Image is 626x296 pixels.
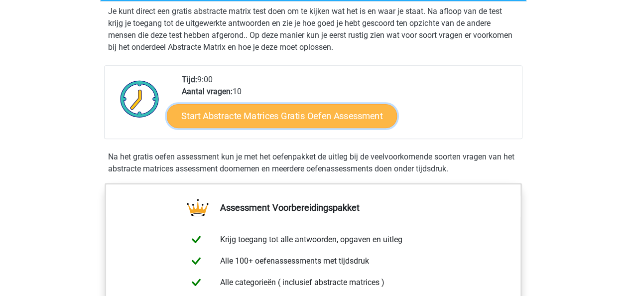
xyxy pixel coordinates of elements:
[108,5,518,53] p: Je kunt direct een gratis abstracte matrix test doen om te kijken wat het is en waar je staat. Na...
[104,151,522,175] div: Na het gratis oefen assessment kun je met het oefenpakket de uitleg bij de veelvoorkomende soorte...
[182,75,197,84] b: Tijd:
[115,74,165,124] img: Klok
[174,74,521,139] div: 9:00 10
[167,104,397,128] a: Start Abstracte Matrices Gratis Oefen Assessment
[182,87,233,96] b: Aantal vragen:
